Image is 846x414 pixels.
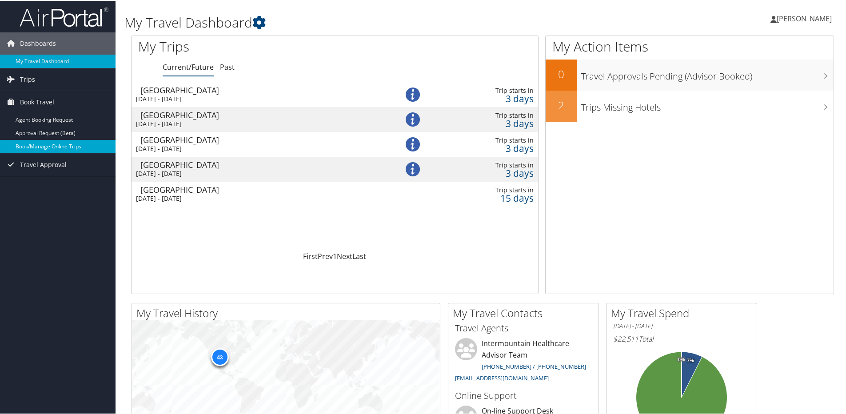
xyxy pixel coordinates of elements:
[777,13,832,23] span: [PERSON_NAME]
[136,305,440,320] h2: My Travel History
[140,135,380,143] div: [GEOGRAPHIC_DATA]
[20,90,54,112] span: Book Travel
[136,94,375,102] div: [DATE] - [DATE]
[220,61,235,71] a: Past
[678,356,685,362] tspan: 0%
[211,347,228,365] div: 43
[337,251,352,260] a: Next
[546,97,577,112] h2: 2
[581,65,834,82] h3: Travel Approvals Pending (Advisor Booked)
[20,6,108,27] img: airportal-logo.png
[406,111,420,126] img: alert-flat-solid-info.png
[136,144,375,152] div: [DATE] - [DATE]
[482,362,586,370] a: [PHONE_NUMBER] / [PHONE_NUMBER]
[20,68,35,90] span: Trips
[446,119,534,127] div: 3 days
[451,337,596,385] li: Intermountain Healthcare Advisor Team
[613,321,750,330] h6: [DATE] - [DATE]
[406,136,420,151] img: alert-flat-solid-info.png
[136,119,375,127] div: [DATE] - [DATE]
[455,389,592,401] h3: Online Support
[136,169,375,177] div: [DATE] - [DATE]
[546,59,834,90] a: 0Travel Approvals Pending (Advisor Booked)
[446,193,534,201] div: 15 days
[581,96,834,113] h3: Trips Missing Hotels
[20,153,67,175] span: Travel Approval
[546,36,834,55] h1: My Action Items
[687,357,694,362] tspan: 7%
[446,86,534,94] div: Trip starts in
[770,4,841,31] a: [PERSON_NAME]
[611,305,757,320] h2: My Travel Spend
[138,36,362,55] h1: My Trips
[613,333,638,343] span: $22,511
[140,160,380,168] div: [GEOGRAPHIC_DATA]
[140,185,380,193] div: [GEOGRAPHIC_DATA]
[455,373,549,381] a: [EMAIL_ADDRESS][DOMAIN_NAME]
[446,160,534,168] div: Trip starts in
[163,61,214,71] a: Current/Future
[124,12,602,31] h1: My Travel Dashboard
[446,143,534,151] div: 3 days
[406,161,420,175] img: alert-flat-solid-info.png
[352,251,366,260] a: Last
[446,94,534,102] div: 3 days
[406,87,420,101] img: alert-flat-solid-info.png
[613,333,750,343] h6: Total
[318,251,333,260] a: Prev
[140,85,380,93] div: [GEOGRAPHIC_DATA]
[453,305,599,320] h2: My Travel Contacts
[546,66,577,81] h2: 0
[136,194,375,202] div: [DATE] - [DATE]
[20,32,56,54] span: Dashboards
[333,251,337,260] a: 1
[455,321,592,334] h3: Travel Agents
[140,110,380,118] div: [GEOGRAPHIC_DATA]
[546,90,834,121] a: 2Trips Missing Hotels
[446,168,534,176] div: 3 days
[303,251,318,260] a: First
[446,135,534,143] div: Trip starts in
[446,185,534,193] div: Trip starts in
[446,111,534,119] div: Trip starts in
